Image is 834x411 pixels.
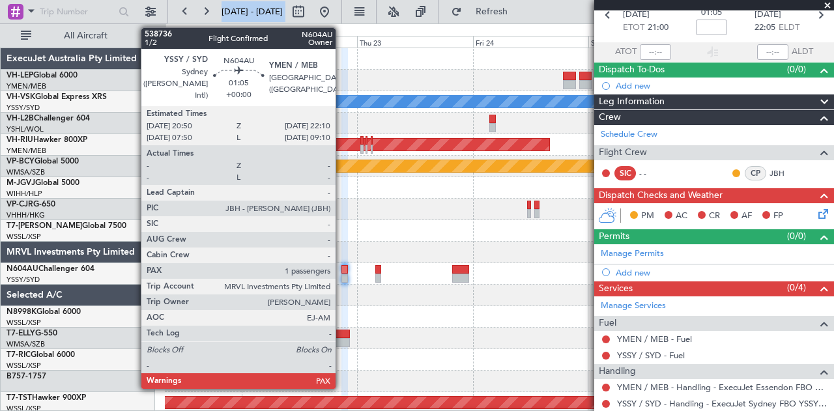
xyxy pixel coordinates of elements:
a: YSSY/SYD [7,103,40,113]
a: YMEN/MEB [7,146,46,156]
span: Refresh [465,7,519,16]
a: WSSL/XSP [7,232,41,242]
a: T7-[PERSON_NAME]Global 7500 [7,222,126,230]
span: T7-[PERSON_NAME] [7,222,82,230]
span: ATOT [615,46,637,59]
div: Wed 22 [242,36,358,48]
a: YMEN / MEB - Fuel [617,333,692,345]
span: 21:00 [648,21,669,35]
a: B757-1757 [7,373,46,380]
span: Fuel [599,316,616,331]
span: VP-BCY [7,158,35,165]
a: YSSY / SYD - Handling - ExecuJet Sydney FBO YSSY / SYD [617,398,827,409]
div: SIC [614,166,636,180]
span: VH-VSK [7,93,35,101]
span: 22:05 [755,21,775,35]
a: YSSY / SYD - Fuel [617,350,685,361]
span: ALDT [792,46,813,59]
div: Fri 24 [473,36,589,48]
a: N8998KGlobal 6000 [7,308,81,316]
button: All Aircraft [14,25,141,46]
div: - - [639,167,669,179]
span: Crew [599,110,621,125]
a: Schedule Crew [601,128,657,141]
a: VH-RIUHawker 800XP [7,136,87,144]
span: Handling [599,364,636,379]
span: VP-CJR [7,201,33,208]
div: Sat 25 [588,36,704,48]
a: VH-L2BChallenger 604 [7,115,90,122]
span: Permits [599,229,629,244]
a: YMEN / MEB - Handling - ExecuJet Essendon FBO YMEN / MEB [617,382,827,393]
span: CR [709,210,720,223]
span: All Aircraft [34,31,137,40]
div: [DATE] [167,26,190,37]
input: --:-- [640,44,671,60]
div: CP [745,166,766,180]
span: B757-1 [7,373,33,380]
a: T7-TSTHawker 900XP [7,394,86,402]
span: [DATE] - [DATE] [222,6,283,18]
span: M-JGVJ [7,179,35,187]
span: [DATE] [755,8,781,21]
div: Add new [616,267,827,278]
span: Dispatch To-Dos [599,63,665,78]
a: Manage Permits [601,248,664,261]
button: Refresh [445,1,523,22]
span: ETOT [623,21,644,35]
a: T7-ELLYG-550 [7,330,57,337]
span: VH-L2B [7,115,34,122]
a: M-JGVJGlobal 5000 [7,179,79,187]
span: N604AU [7,265,38,273]
span: VH-RIU [7,136,33,144]
a: YSHL/WOL [7,124,44,134]
a: YSSY/SYD [7,275,40,285]
a: VHHH/HKG [7,210,45,220]
a: VH-VSKGlobal Express XRS [7,93,107,101]
span: ELDT [779,21,799,35]
a: YMEN/MEB [7,81,46,91]
span: 01:05 [701,7,722,20]
a: WMSA/SZB [7,339,45,349]
span: [DATE] [623,8,650,21]
a: T7-RICGlobal 6000 [7,351,75,359]
a: VP-CJRG-650 [7,201,55,208]
span: Services [599,281,633,296]
a: WSSL/XSP [7,318,41,328]
span: (0/0) [787,229,806,243]
span: Leg Information [599,94,665,109]
a: Manage Services [601,300,666,313]
a: WSSL/XSP [7,361,41,371]
a: VH-LEPGlobal 6000 [7,72,78,79]
a: WMSA/SZB [7,167,45,177]
a: VP-BCYGlobal 5000 [7,158,79,165]
span: N8998K [7,308,36,316]
span: VH-LEP [7,72,33,79]
div: Add new [616,80,827,91]
span: Flight Crew [599,145,647,160]
a: WIHH/HLP [7,189,42,199]
span: Dispatch Checks and Weather [599,188,723,203]
div: Tue 21 [126,36,242,48]
span: T7-ELLY [7,330,35,337]
a: N604AUChallenger 604 [7,265,94,273]
input: Trip Number [40,2,115,21]
span: AC [676,210,687,223]
span: PM [641,210,654,223]
a: JBH [769,167,799,179]
span: (0/0) [787,63,806,76]
div: Thu 23 [357,36,473,48]
span: AF [741,210,752,223]
span: FP [773,210,783,223]
span: (0/4) [787,281,806,294]
span: T7-TST [7,394,32,402]
span: T7-RIC [7,351,31,359]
